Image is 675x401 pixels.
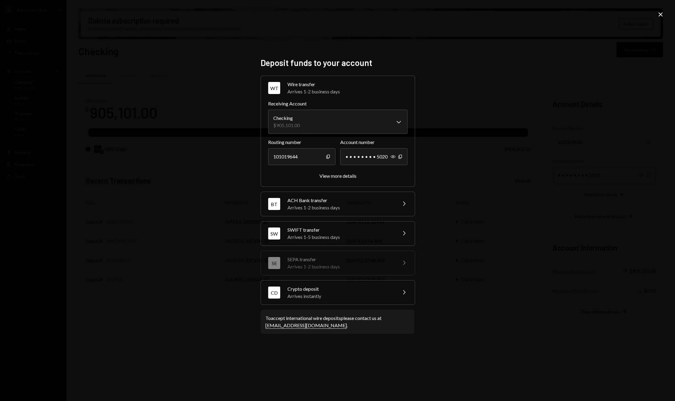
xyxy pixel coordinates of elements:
[340,148,407,165] div: • • • • • • • • 5020
[268,198,280,210] div: BT
[287,285,393,293] div: Crypto deposit
[287,197,393,204] div: ACH Bank transfer
[268,227,280,240] div: SW
[319,173,357,179] button: View more details
[261,251,415,275] button: SESEPA transferArrives 1-2 business days
[340,139,407,146] label: Account number
[287,256,393,263] div: SEPA transfer
[287,81,407,88] div: Wire transfer
[261,221,415,246] button: SWSWIFT transferArrives 1-5 business days
[287,233,393,241] div: Arrives 1-5 business days
[268,100,407,179] div: WTWire transferArrives 1-2 business days
[287,204,393,211] div: Arrives 1-2 business days
[268,82,280,94] div: WT
[261,280,415,305] button: CDCrypto depositArrives instantly
[268,139,335,146] label: Routing number
[261,76,415,100] button: WTWire transferArrives 1-2 business days
[261,57,414,69] h2: Deposit funds to your account
[287,263,393,270] div: Arrives 1-2 business days
[287,88,407,95] div: Arrives 1-2 business days
[268,287,280,299] div: CD
[287,293,393,300] div: Arrives instantly
[265,315,410,329] div: To accept international wire deposits please contact us at .
[265,322,347,329] a: [EMAIL_ADDRESS][DOMAIN_NAME]
[261,192,415,216] button: BTACH Bank transferArrives 1-2 business days
[268,257,280,269] div: SE
[268,110,407,134] button: Receiving Account
[287,226,393,233] div: SWIFT transfer
[268,100,407,107] label: Receiving Account
[268,148,335,165] div: 101019644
